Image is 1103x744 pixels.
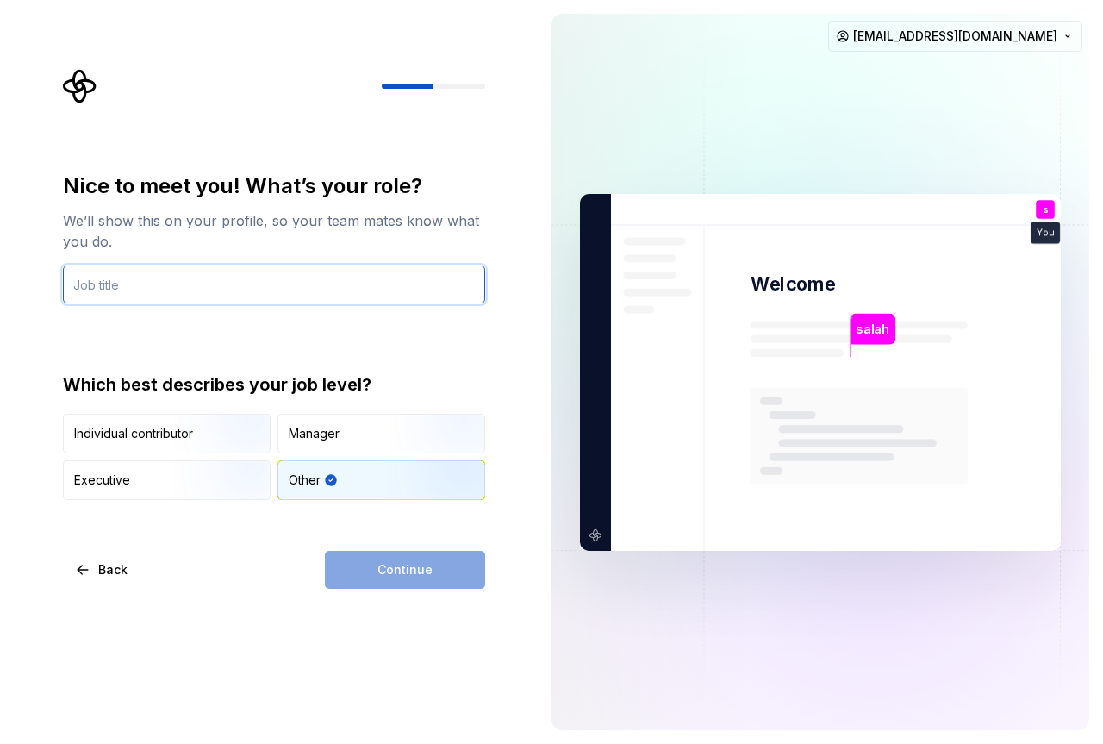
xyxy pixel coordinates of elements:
[63,69,97,103] svg: Supernova Logo
[751,272,835,297] p: Welcome
[1037,228,1054,237] p: You
[828,21,1082,52] button: [EMAIL_ADDRESS][DOMAIN_NAME]
[63,266,485,303] input: Job title
[74,472,130,489] div: Executive
[853,28,1057,45] span: [EMAIL_ADDRESS][DOMAIN_NAME]
[63,551,142,589] button: Back
[74,425,193,442] div: Individual contributor
[856,319,889,338] p: salah
[289,425,340,442] div: Manager
[63,172,485,200] div: Nice to meet you! What’s your role?
[289,472,321,489] div: Other
[98,561,128,578] span: Back
[63,210,485,252] div: We’ll show this on your profile, so your team mates know what you do.
[63,372,485,397] div: Which best describes your job level?
[1043,204,1048,214] p: s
